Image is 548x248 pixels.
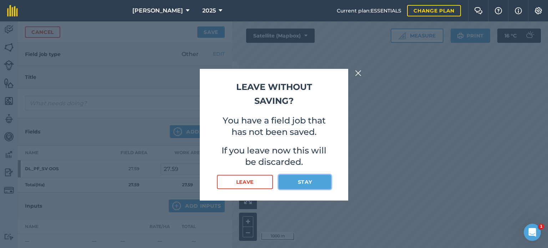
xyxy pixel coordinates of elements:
[217,115,331,138] p: You have a field job that has not been saved.
[534,7,543,14] img: A cog icon
[279,175,331,189] button: Stay
[515,6,522,15] img: svg+xml;base64,PHN2ZyB4bWxucz0iaHR0cDovL3d3dy53My5vcmcvMjAwMC9zdmciIHdpZHRoPSIxNyIgaGVpZ2h0PSIxNy...
[474,7,483,14] img: Two speech bubbles overlapping with the left bubble in the forefront
[132,6,183,15] span: [PERSON_NAME]
[355,69,361,77] img: svg+xml;base64,PHN2ZyB4bWxucz0iaHR0cDovL3d3dy53My5vcmcvMjAwMC9zdmciIHdpZHRoPSIyMiIgaGVpZ2h0PSIzMC...
[202,6,216,15] span: 2025
[538,224,544,229] span: 1
[217,175,273,189] button: Leave
[524,224,541,241] iframe: Intercom live chat
[217,80,331,108] h2: Leave without saving?
[337,7,401,15] span: Current plan : ESSENTIALS
[494,7,503,14] img: A question mark icon
[7,5,18,16] img: fieldmargin Logo
[217,145,331,168] p: If you leave now this will be discarded.
[407,5,461,16] a: Change plan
